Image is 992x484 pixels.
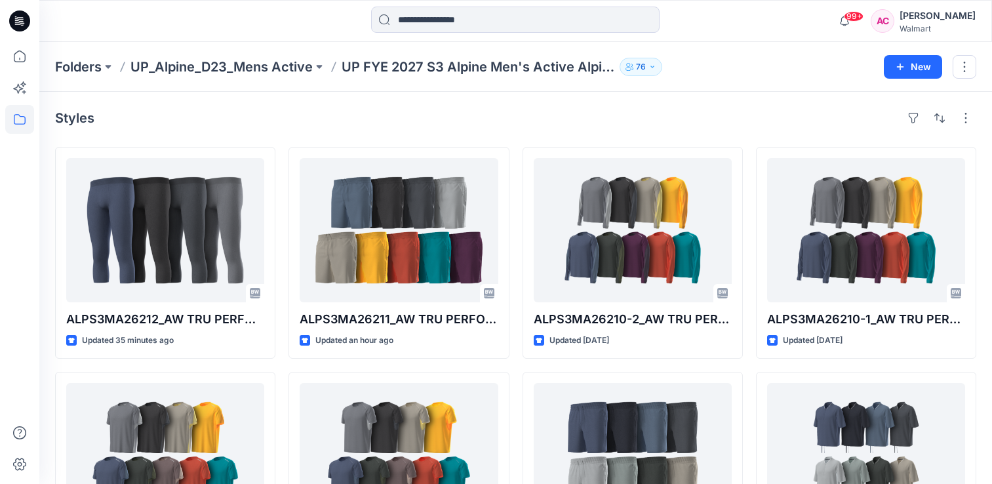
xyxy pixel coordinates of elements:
a: ALPS3MA26212_AW TRU PERFORMANCE 3 4 TIGHT [66,158,264,302]
div: Walmart [900,24,976,33]
p: ALPS3MA26210-1_AW TRU PERFORMANCE LONG SLEEVE TEE- OPTION 1 [767,310,965,329]
a: Folders [55,58,102,76]
div: AC [871,9,894,33]
p: UP FYE 2027 S3 Alpine Men's Active Alpine [342,58,614,76]
p: Updated 35 minutes ago [82,334,174,348]
p: ALPS3MA26211_AW TRU PERFORMANCE SHORT- 6” INSEAM [300,310,498,329]
p: 76 [636,60,646,74]
p: Updated [DATE] [783,334,843,348]
p: Updated [DATE] [549,334,609,348]
div: [PERSON_NAME] [900,8,976,24]
button: New [884,55,942,79]
button: 76 [620,58,662,76]
span: 99+ [844,11,863,22]
a: UP_Alpine_D23_Mens Active [130,58,313,76]
p: Updated an hour ago [315,334,393,348]
a: ALPS3MA26210-2_AW TRU PERFORMANCE LONG SLEEVE TEE- OPTION 2 [534,158,732,302]
h4: Styles [55,110,94,126]
p: ALPS3MA26212_AW TRU PERFORMANCE 3 4 TIGHT [66,310,264,329]
p: ALPS3MA26210-2_AW TRU PERFORMANCE LONG SLEEVE TEE- OPTION 2 [534,310,732,329]
a: ALPS3MA26210-1_AW TRU PERFORMANCE LONG SLEEVE TEE- OPTION 1 [767,158,965,302]
a: ALPS3MA26211_AW TRU PERFORMANCE SHORT- 6” INSEAM [300,158,498,302]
